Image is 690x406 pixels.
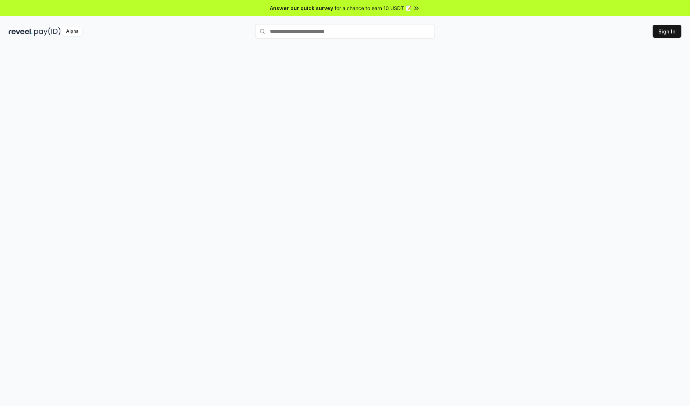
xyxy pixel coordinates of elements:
span: for a chance to earn 10 USDT 📝 [335,4,411,12]
img: reveel_dark [9,27,33,36]
button: Sign In [653,25,681,38]
img: pay_id [34,27,61,36]
span: Answer our quick survey [270,4,333,12]
div: Alpha [62,27,82,36]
